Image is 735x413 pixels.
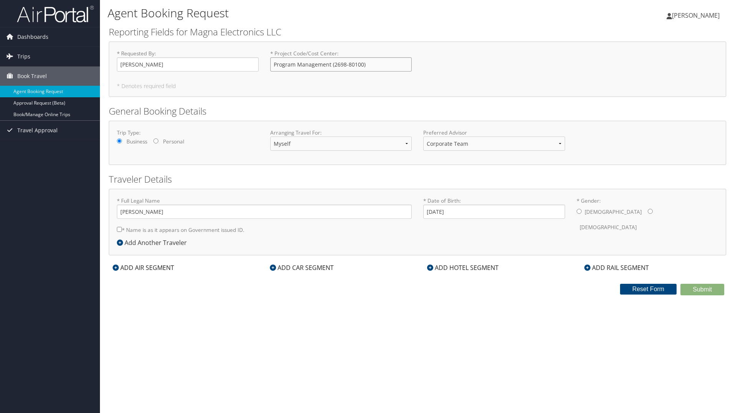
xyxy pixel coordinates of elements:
[667,4,727,27] a: [PERSON_NAME]
[17,5,94,23] img: airportal-logo.png
[117,50,259,72] label: * Requested By :
[620,284,677,295] button: Reset Form
[266,263,338,272] div: ADD CAR SEGMENT
[117,83,718,89] h5: * Denotes required field
[270,50,412,72] label: * Project Code/Cost Center :
[648,209,653,214] input: * Gender:[DEMOGRAPHIC_DATA][DEMOGRAPHIC_DATA]
[580,263,653,272] div: ADD RAIL SEGMENT
[577,209,582,214] input: * Gender:[DEMOGRAPHIC_DATA][DEMOGRAPHIC_DATA]
[585,205,642,219] label: [DEMOGRAPHIC_DATA]
[270,129,412,137] label: Arranging Travel For:
[423,129,565,137] label: Preferred Advisor
[117,197,412,219] label: * Full Legal Name
[423,197,565,219] label: * Date of Birth:
[17,27,48,47] span: Dashboards
[117,129,259,137] label: Trip Type:
[163,138,184,145] label: Personal
[17,47,30,66] span: Trips
[17,121,58,140] span: Travel Approval
[109,263,178,272] div: ADD AIR SEGMENT
[672,11,720,20] span: [PERSON_NAME]
[423,205,565,219] input: * Date of Birth:
[109,25,726,38] h2: Reporting Fields for Magna Electronics LLC
[17,67,47,86] span: Book Travel
[117,227,122,232] input: * Name is as it appears on Government issued ID.
[117,223,244,237] label: * Name is as it appears on Government issued ID.
[577,197,718,235] label: * Gender:
[580,220,637,235] label: [DEMOGRAPHIC_DATA]
[109,105,726,118] h2: General Booking Details
[126,138,147,145] label: Business
[270,57,412,72] input: * Project Code/Cost Center:
[108,5,521,21] h1: Agent Booking Request
[423,263,502,272] div: ADD HOTEL SEGMENT
[117,205,412,219] input: * Full Legal Name
[117,238,191,247] div: Add Another Traveler
[680,284,724,295] button: Submit
[117,57,259,72] input: * Requested By:
[109,173,726,186] h2: Traveler Details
